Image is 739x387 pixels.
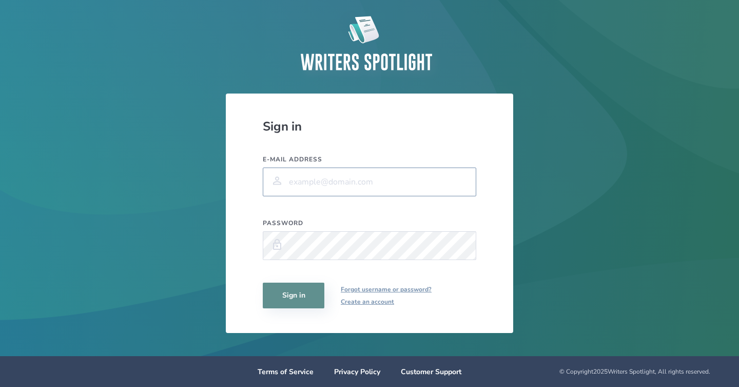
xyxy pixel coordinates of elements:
a: Forgot username or password? [341,283,432,296]
div: © Copyright 2025 Writers Spotlight, All rights reserved. [476,367,710,376]
a: Create an account [341,296,432,308]
label: E-mail address [263,155,476,163]
a: Terms of Service [258,367,314,377]
a: Privacy Policy [334,367,380,377]
button: Sign in [263,283,324,308]
div: Sign in [263,118,476,135]
input: example@domain.com [263,168,476,196]
a: Customer Support [401,367,461,377]
label: Password [263,219,476,227]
